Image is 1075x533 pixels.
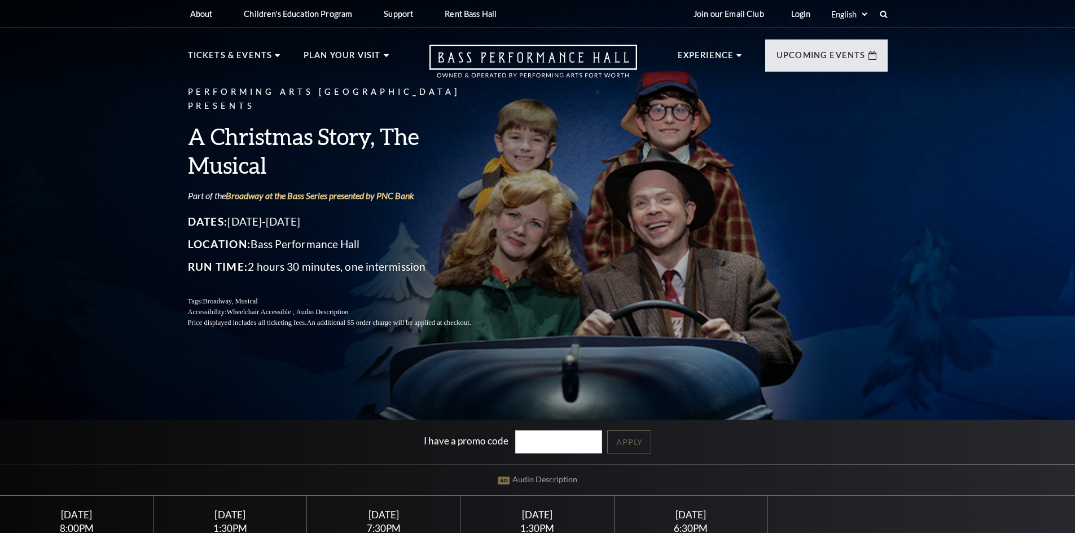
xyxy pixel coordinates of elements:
h3: A Christmas Story, The Musical [188,122,498,179]
p: Tags: [188,296,498,307]
p: Plan Your Visit [304,49,381,69]
p: Bass Performance Hall [188,235,498,253]
div: 1:30PM [167,523,293,533]
span: Dates: [188,215,228,228]
p: About [190,9,213,19]
p: Experience [678,49,734,69]
span: Run Time: [188,260,248,273]
div: 6:30PM [628,523,754,533]
p: Tickets & Events [188,49,273,69]
p: Price displayed includes all ticketing fees. [188,318,498,328]
span: Location: [188,237,251,250]
div: 8:00PM [14,523,140,533]
p: Upcoming Events [776,49,866,69]
span: Wheelchair Accessible , Audio Description [226,308,348,316]
div: [DATE] [321,509,447,521]
span: Broadway, Musical [203,297,257,305]
a: Broadway at the Bass Series presented by PNC Bank [226,190,414,201]
p: Support [384,9,413,19]
span: An additional $5 order charge will be applied at checkout. [306,319,471,327]
p: Accessibility: [188,307,498,318]
div: 7:30PM [321,523,447,533]
p: Part of the [188,190,498,202]
p: Children's Education Program [244,9,352,19]
div: [DATE] [474,509,600,521]
label: I have a promo code [424,435,508,447]
div: [DATE] [167,509,293,521]
div: 1:30PM [474,523,600,533]
p: Rent Bass Hall [445,9,497,19]
select: Select: [829,9,869,20]
p: [DATE]-[DATE] [188,213,498,231]
div: [DATE] [14,509,140,521]
div: [DATE] [628,509,754,521]
p: Performing Arts [GEOGRAPHIC_DATA] Presents [188,85,498,113]
p: 2 hours 30 minutes, one intermission [188,258,498,276]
